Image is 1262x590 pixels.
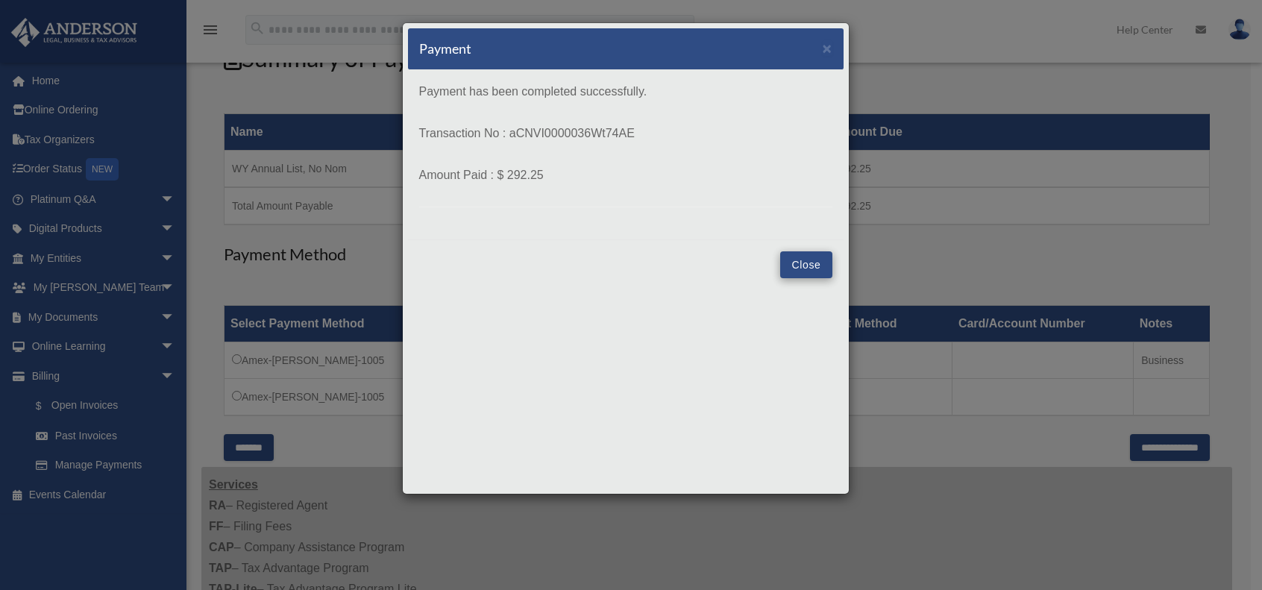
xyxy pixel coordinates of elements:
span: × [823,40,832,57]
p: Transaction No : aCNVI0000036Wt74AE [419,123,832,144]
button: Close [823,40,832,56]
h5: Payment [419,40,471,58]
p: Amount Paid : $ 292.25 [419,165,832,186]
button: Close [780,251,832,278]
p: Payment has been completed successfully. [419,81,832,102]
